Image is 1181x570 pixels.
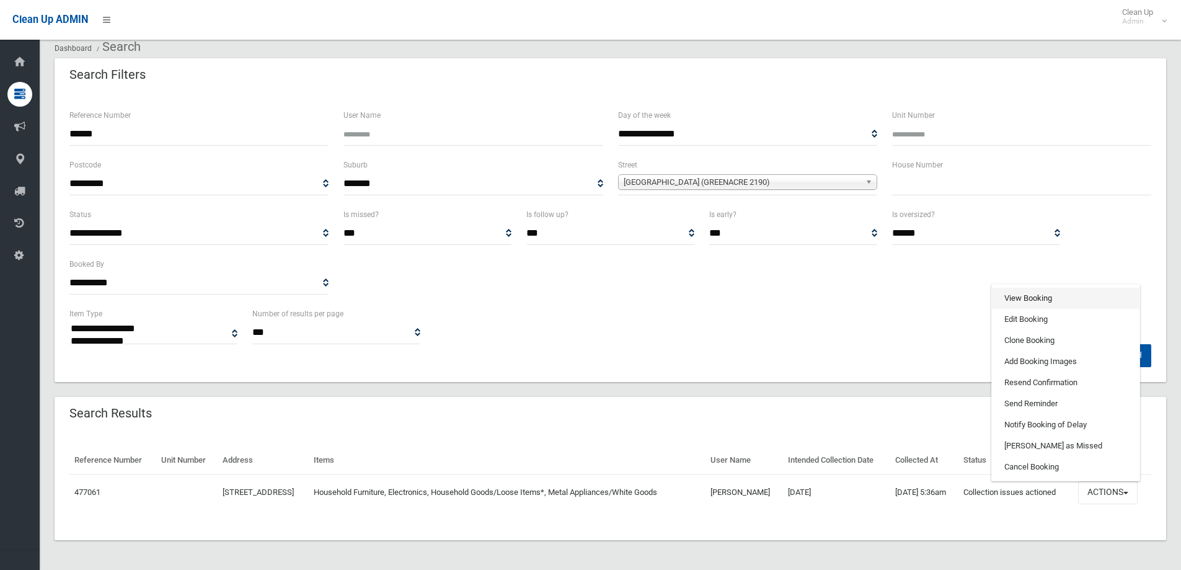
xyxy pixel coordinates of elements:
th: Address [218,447,309,474]
span: Clean Up ADMIN [12,14,88,25]
td: Collection issues actioned [958,474,1073,510]
a: Send Reminder [992,393,1139,414]
a: 477061 [74,488,100,497]
th: Items [309,447,706,474]
td: [PERSON_NAME] [706,474,784,510]
th: Status [958,447,1073,474]
a: [PERSON_NAME] as Missed [992,435,1139,456]
label: Unit Number [892,109,935,122]
label: Day of the week [618,109,671,122]
th: Collected At [890,447,958,474]
td: [DATE] 5:36am [890,474,958,510]
label: Is follow up? [526,208,568,221]
a: Clone Booking [992,330,1139,351]
li: Search [94,35,141,58]
a: Edit Booking [992,309,1139,330]
label: Suburb [343,158,368,172]
a: Resend Confirmation [992,372,1139,393]
a: Notify Booking of Delay [992,414,1139,435]
label: Postcode [69,158,101,172]
td: Household Furniture, Electronics, Household Goods/Loose Items*, Metal Appliances/White Goods [309,474,706,510]
label: Is early? [709,208,736,221]
a: [STREET_ADDRESS] [223,488,294,497]
a: Cancel Booking [992,456,1139,478]
a: View Booking [992,288,1139,309]
span: [GEOGRAPHIC_DATA] (GREENACRE 2190) [624,175,860,190]
label: User Name [343,109,381,122]
label: House Number [892,158,943,172]
label: Street [618,158,637,172]
label: Number of results per page [252,307,343,321]
th: Intended Collection Date [783,447,890,474]
button: Actions [1078,481,1138,504]
label: Status [69,208,91,221]
a: Add Booking Images [992,351,1139,372]
header: Search Results [55,401,167,425]
th: Reference Number [69,447,156,474]
a: Dashboard [55,44,92,53]
label: Is oversized? [892,208,935,221]
label: Reference Number [69,109,131,122]
label: Item Type [69,307,102,321]
td: [DATE] [783,474,890,510]
small: Admin [1122,17,1153,26]
label: Booked By [69,257,104,271]
th: User Name [706,447,784,474]
label: Is missed? [343,208,379,221]
span: Clean Up [1116,7,1166,26]
header: Search Filters [55,63,161,87]
th: Unit Number [156,447,218,474]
